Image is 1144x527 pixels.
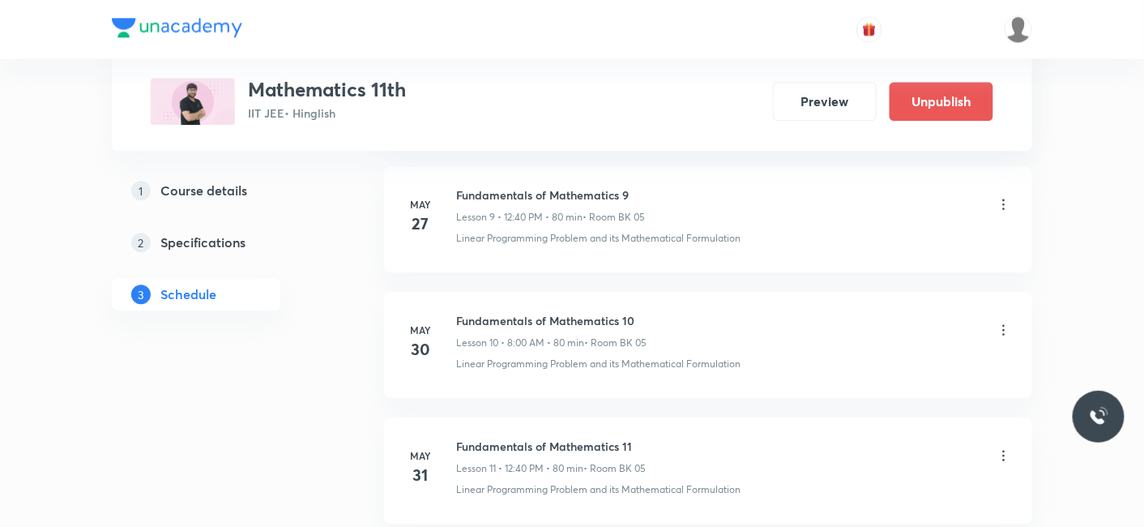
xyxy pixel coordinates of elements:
h6: Fundamentals of Mathematics 10 [456,312,647,329]
h5: Schedule [160,285,216,304]
h6: May [404,448,437,463]
img: ttu [1089,407,1108,426]
h6: Fundamentals of Mathematics 11 [456,438,646,455]
h6: Fundamentals of Mathematics 9 [456,186,645,204]
h4: 30 [404,337,437,362]
p: 1 [131,181,151,200]
p: 2 [131,233,151,252]
button: Preview [773,82,877,121]
p: Linear Programming Problem and its Mathematical Formulation [456,482,741,497]
img: CF0DA373-FB35-44B8-8289-E2E53BE2B9FC_plus.png [151,78,235,125]
img: Mukesh Gupta [1005,15,1032,43]
h4: 31 [404,463,437,487]
h6: May [404,197,437,212]
button: avatar [856,16,882,42]
a: Company Logo [112,18,242,41]
p: • Room BK 05 [583,210,645,225]
p: Lesson 9 • 12:40 PM • 80 min [456,210,583,225]
h4: 27 [404,212,437,236]
p: Lesson 11 • 12:40 PM • 80 min [456,461,583,476]
p: • Room BK 05 [583,461,646,476]
h5: Course details [160,181,247,200]
p: Lesson 10 • 8:00 AM • 80 min [456,336,584,350]
p: • Room BK 05 [584,336,647,350]
p: 3 [131,285,151,304]
button: Unpublish [890,82,993,121]
p: IIT JEE • Hinglish [248,105,406,122]
img: avatar [862,22,877,36]
h3: Mathematics 11th [248,78,406,101]
p: Linear Programming Problem and its Mathematical Formulation [456,357,741,371]
a: 1Course details [112,174,332,207]
h5: Specifications [160,233,245,252]
h6: May [404,323,437,337]
img: Company Logo [112,18,242,37]
p: Linear Programming Problem and its Mathematical Formulation [456,231,741,246]
a: 2Specifications [112,226,332,259]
